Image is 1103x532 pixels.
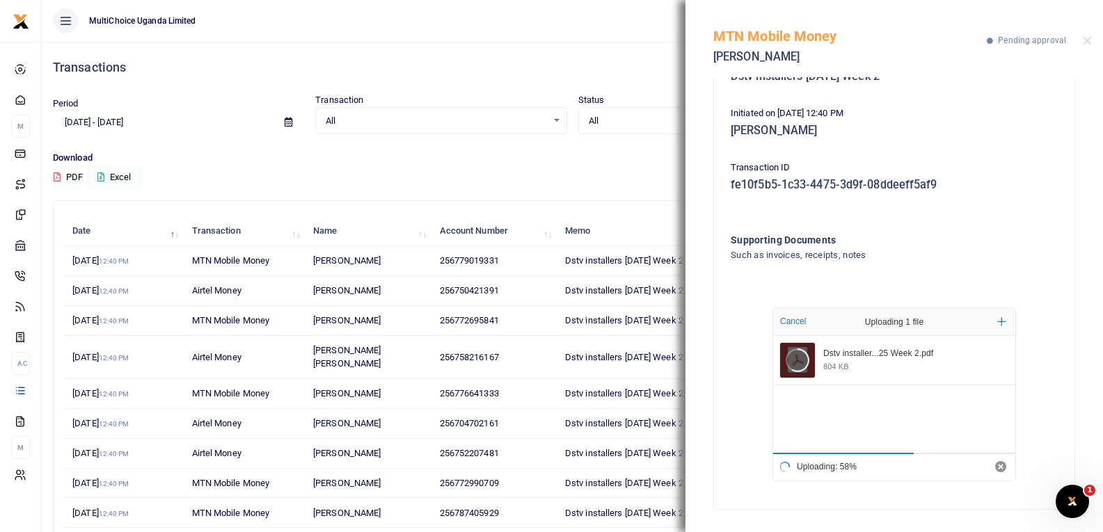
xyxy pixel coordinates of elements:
h5: [PERSON_NAME] [713,50,987,64]
h4: Transactions [53,60,1092,75]
small: 12:40 PM [99,354,129,362]
th: Account Number: activate to sort column ascending [431,216,557,246]
span: [DATE] [72,508,129,518]
span: MTN Mobile Money [192,315,270,325]
small: 12:40 PM [99,317,129,325]
span: MTN Mobile Money [192,508,270,518]
div: Dstv installers Sept 25 Week 2.pdf [823,348,1006,360]
span: All [589,114,809,128]
span: 1 [1084,485,1095,496]
img: logo-small [13,13,29,30]
button: PDF [53,166,84,189]
p: Transaction ID [731,161,1058,175]
button: Cancel [776,312,810,330]
span: [PERSON_NAME] [313,448,381,458]
span: 256787405929 [440,508,499,518]
h5: [PERSON_NAME] [731,124,1058,138]
small: 12:40 PM [99,480,129,487]
span: [PERSON_NAME] [PERSON_NAME] [313,345,381,369]
span: Dstv installers [DATE] Week 2 [565,448,683,458]
span: [DATE] [72,352,129,362]
h5: fe10f5b5-1c33-4475-3d9f-08ddeeff5af9 [731,178,1058,192]
label: Transaction [315,93,363,107]
button: Add more files [992,312,1012,332]
a: logo-small logo-large logo-large [13,15,29,26]
span: [PERSON_NAME] [313,285,381,296]
span: 256772990709 [440,478,499,488]
span: [PERSON_NAME] [313,478,381,488]
span: Dstv installers [DATE] Week 2 [565,255,683,266]
th: Name: activate to sort column ascending [305,216,432,246]
span: 256772695841 [440,315,499,325]
span: [DATE] [72,418,129,428]
span: 256752207481 [440,448,499,458]
span: [DATE] [72,478,129,488]
small: 12:40 PM [99,287,129,295]
span: Dstv installers [DATE] Week 2 [565,315,683,325]
h4: Supporting Documents [731,232,1001,248]
label: Period [53,97,79,111]
span: 256750421391 [440,285,499,296]
span: [DATE] [72,388,129,398]
div: Uploading [773,453,859,481]
th: Memo: activate to sort column ascending [557,216,735,246]
th: Transaction: activate to sort column ascending [184,216,305,246]
span: [DATE] [72,448,129,458]
span: 256758216167 [440,352,499,362]
button: Close [1083,36,1092,45]
span: Airtel Money [192,448,241,458]
p: Initiated on [DATE] 12:40 PM [731,106,1058,121]
div: Uploading: 58% [797,462,857,471]
span: [PERSON_NAME] [313,255,381,266]
span: Pending approval [998,35,1066,45]
li: M [11,436,30,459]
span: [DATE] [72,315,129,325]
div: Uploading 1 file [835,308,953,336]
span: MTN Mobile Money [192,388,270,398]
span: Dstv installers [DATE] Week 2 [565,418,683,428]
iframe: Intercom live chat [1056,485,1089,518]
h5: MTN Mobile Money [713,28,987,45]
span: MTN Mobile Money [192,478,270,488]
small: 12:40 PM [99,420,129,428]
th: Date: activate to sort column descending [65,216,184,246]
h4: Such as invoices, receipts, notes [731,248,1001,263]
span: Dstv installers [DATE] Week 2 [565,285,683,296]
small: 12:40 PM [99,390,129,398]
span: Airtel Money [192,285,241,296]
span: [PERSON_NAME] [313,508,381,518]
small: 12:40 PM [99,257,129,265]
p: Download [53,151,1092,166]
span: 256779019331 [440,255,499,266]
li: M [11,115,30,138]
span: [PERSON_NAME] [313,388,381,398]
small: 12:40 PM [99,450,129,458]
input: select period [53,111,273,134]
span: Airtel Money [192,418,241,428]
button: Excel [86,166,143,189]
span: 256776641333 [440,388,499,398]
span: [PERSON_NAME] [313,418,381,428]
span: Dstv installers [DATE] Week 2 [565,508,683,518]
span: MultiChoice Uganda Limited [84,15,202,27]
span: Dstv installers [DATE] Week 2 [565,352,683,362]
button: Cancel [995,461,1006,472]
li: Ac [11,352,30,375]
span: [DATE] [72,285,129,296]
span: Airtel Money [192,352,241,362]
span: 256704702161 [440,418,499,428]
span: MTN Mobile Money [192,255,270,266]
span: Dstv installers [DATE] Week 2 [565,478,683,488]
label: Status [578,93,605,107]
div: File Uploader [772,307,1016,481]
small: 12:40 PM [99,510,129,517]
span: All [326,114,546,128]
span: [PERSON_NAME] [313,315,381,325]
span: [DATE] [72,255,129,266]
span: Dstv installers [DATE] Week 2 [565,388,683,398]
